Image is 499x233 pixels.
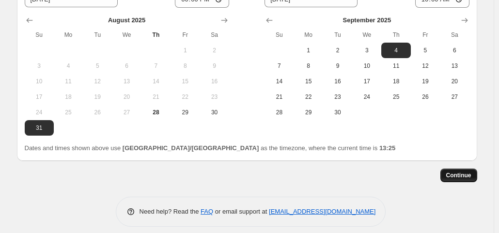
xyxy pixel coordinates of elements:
button: Friday September 12 2025 [411,58,440,74]
span: Sa [444,31,465,39]
a: [EMAIL_ADDRESS][DOMAIN_NAME] [269,208,375,215]
th: Saturday [200,27,229,43]
span: 27 [444,93,465,101]
span: 17 [356,78,377,85]
button: Monday September 29 2025 [294,105,323,120]
span: 19 [87,93,108,101]
b: [GEOGRAPHIC_DATA]/[GEOGRAPHIC_DATA] [123,144,259,152]
button: Show next month, October 2025 [458,14,471,27]
span: 18 [58,93,79,101]
button: Sunday August 24 2025 [25,105,54,120]
button: Wednesday September 10 2025 [352,58,381,74]
span: 14 [268,78,290,85]
b: 13:25 [379,144,395,152]
span: 7 [145,62,167,70]
button: Show previous month, July 2025 [23,14,36,27]
th: Wednesday [352,27,381,43]
span: Th [385,31,406,39]
span: 2 [203,47,225,54]
button: Monday August 25 2025 [54,105,83,120]
button: Friday August 15 2025 [171,74,200,89]
button: Thursday September 18 2025 [381,74,410,89]
span: 15 [174,78,196,85]
button: Saturday August 16 2025 [200,74,229,89]
button: Friday September 19 2025 [411,74,440,89]
button: Continue [440,169,477,182]
span: 3 [356,47,377,54]
button: Wednesday August 27 2025 [112,105,141,120]
span: Tu [87,31,108,39]
span: 8 [298,62,319,70]
button: Saturday September 27 2025 [440,89,469,105]
button: Sunday August 31 2025 [25,120,54,136]
span: 29 [298,109,319,116]
button: Thursday August 21 2025 [141,89,171,105]
span: We [356,31,377,39]
button: Monday August 18 2025 [54,89,83,105]
button: Monday September 8 2025 [294,58,323,74]
button: Thursday August 7 2025 [141,58,171,74]
button: Tuesday August 12 2025 [83,74,112,89]
span: 5 [415,47,436,54]
th: Tuesday [83,27,112,43]
span: 7 [268,62,290,70]
button: Tuesday September 23 2025 [323,89,352,105]
span: 21 [145,93,167,101]
span: 13 [444,62,465,70]
span: 2 [327,47,348,54]
button: Thursday September 4 2025 [381,43,410,58]
button: Saturday August 2 2025 [200,43,229,58]
span: 16 [203,78,225,85]
button: Sunday August 17 2025 [25,89,54,105]
span: 25 [58,109,79,116]
span: Th [145,31,167,39]
th: Wednesday [112,27,141,43]
th: Saturday [440,27,469,43]
span: Su [268,31,290,39]
button: Today Thursday August 28 2025 [141,105,171,120]
span: Continue [446,171,471,179]
th: Sunday [265,27,294,43]
span: Mo [298,31,319,39]
button: Saturday August 9 2025 [200,58,229,74]
span: 6 [116,62,137,70]
span: 13 [116,78,137,85]
span: 28 [268,109,290,116]
span: Need help? Read the [140,208,201,215]
span: 30 [327,109,348,116]
button: Sunday August 3 2025 [25,58,54,74]
button: Show next month, September 2025 [218,14,231,27]
th: Thursday [141,27,171,43]
span: 8 [174,62,196,70]
span: 11 [58,78,79,85]
button: Sunday September 14 2025 [265,74,294,89]
span: 19 [415,78,436,85]
button: Sunday September 28 2025 [265,105,294,120]
span: Tu [327,31,348,39]
span: 4 [385,47,406,54]
button: Wednesday September 17 2025 [352,74,381,89]
button: Tuesday September 9 2025 [323,58,352,74]
button: Tuesday September 30 2025 [323,105,352,120]
button: Saturday September 13 2025 [440,58,469,74]
button: Tuesday August 19 2025 [83,89,112,105]
button: Friday August 29 2025 [171,105,200,120]
button: Friday August 8 2025 [171,58,200,74]
span: 1 [298,47,319,54]
button: Sunday August 10 2025 [25,74,54,89]
span: 4 [58,62,79,70]
th: Thursday [381,27,410,43]
span: 9 [203,62,225,70]
button: Show previous month, August 2025 [263,14,276,27]
button: Sunday September 7 2025 [265,58,294,74]
button: Sunday September 21 2025 [265,89,294,105]
span: 26 [87,109,108,116]
span: 15 [298,78,319,85]
button: Wednesday August 13 2025 [112,74,141,89]
span: 30 [203,109,225,116]
span: 10 [356,62,377,70]
span: 9 [327,62,348,70]
span: 10 [29,78,50,85]
span: 25 [385,93,406,101]
th: Tuesday [323,27,352,43]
